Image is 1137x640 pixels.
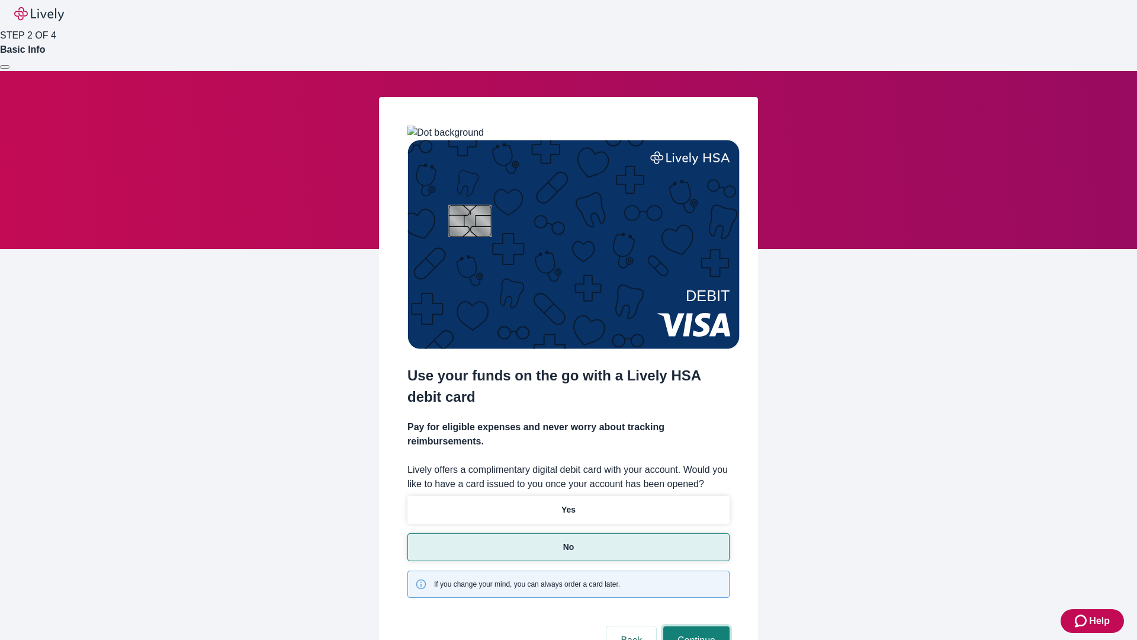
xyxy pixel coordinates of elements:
img: Lively [14,7,64,21]
img: Dot background [407,126,484,140]
button: Yes [407,496,730,524]
span: Help [1089,614,1110,628]
button: Zendesk support iconHelp [1061,609,1124,633]
button: No [407,533,730,561]
h4: Pay for eligible expenses and never worry about tracking reimbursements. [407,420,730,449]
p: No [563,541,574,553]
img: Debit card [407,140,740,349]
svg: Zendesk support icon [1075,614,1089,628]
p: Yes [561,504,576,516]
label: Lively offers a complimentary digital debit card with your account. Would you like to have a card... [407,463,730,491]
span: If you change your mind, you can always order a card later. [434,579,620,590]
h2: Use your funds on the go with a Lively HSA debit card [407,365,730,408]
